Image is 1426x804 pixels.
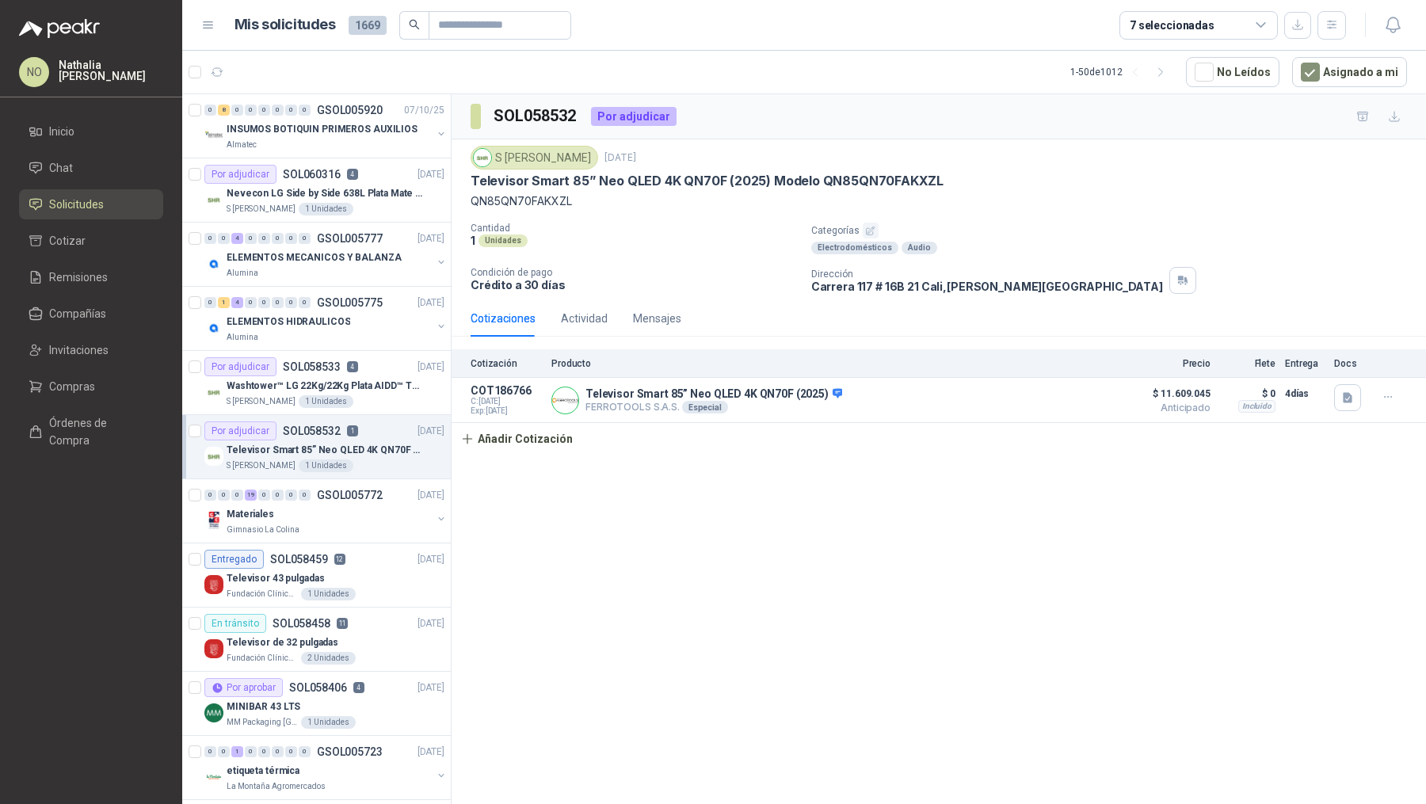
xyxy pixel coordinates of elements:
p: FERROTOOLS S.A.S. [585,401,842,413]
p: 4 días [1285,384,1325,403]
img: Company Logo [474,149,491,166]
p: Fundación Clínica Shaio [227,588,298,600]
p: Almatec [227,139,257,151]
img: Company Logo [204,447,223,466]
p: GSOL005723 [317,746,383,757]
span: Inicio [49,123,74,140]
p: SOL058532 [283,425,341,436]
div: 0 [204,105,216,116]
span: Solicitudes [49,196,104,213]
p: 4 [353,682,364,693]
div: 1 Unidades [299,395,353,408]
p: QN85QN70FAKXZL [471,192,1407,210]
div: 0 [299,746,311,757]
div: 1 Unidades [301,716,356,729]
p: GSOL005775 [317,297,383,308]
a: Chat [19,153,163,183]
p: SOL060316 [283,169,341,180]
p: Televisor 43 pulgadas [227,571,324,586]
p: INSUMOS BOTIQUIN PRIMEROS AUXILIOS [227,122,418,137]
a: 0 0 4 0 0 0 0 0 GSOL005777[DATE] Company LogoELEMENTOS MECANICOS Y BALANZAAlumina [204,229,448,280]
span: Compras [49,378,95,395]
p: COT186766 [471,384,542,397]
p: Carrera 117 # 16B 21 Cali , [PERSON_NAME][GEOGRAPHIC_DATA] [811,280,1163,293]
p: Televisor Smart 85” Neo QLED 4K QN70F (2025) Modelo QN85QN70FAKXZL [471,173,944,189]
div: 0 [272,490,284,501]
h3: SOL058532 [494,104,578,128]
p: [DATE] [418,360,444,375]
img: Company Logo [204,511,223,530]
p: Televisor Smart 85” Neo QLED 4K QN70F (2025) [585,387,842,402]
p: Categorías [811,223,1420,238]
a: 0 1 4 0 0 0 0 0 GSOL005775[DATE] Company LogoELEMENTOS HIDRAULICOSAlumina [204,293,448,344]
div: Incluido [1238,400,1275,413]
h1: Mis solicitudes [234,13,336,36]
div: 0 [245,233,257,244]
span: Remisiones [49,269,108,286]
p: [DATE] [418,745,444,760]
div: S [PERSON_NAME] [471,146,598,170]
div: Por adjudicar [591,107,677,126]
div: Actividad [561,310,608,327]
p: ELEMENTOS HIDRAULICOS [227,314,350,330]
div: 0 [272,746,284,757]
p: [DATE] [418,424,444,439]
div: 0 [299,105,311,116]
img: Company Logo [204,575,223,594]
div: 0 [231,490,243,501]
div: 19 [245,490,257,501]
div: 0 [285,297,297,308]
p: Washtower™ LG 22Kg/22Kg Plata AIDD™ ThinQ™ Steam™ WK22VS6P [227,379,424,394]
div: 0 [245,105,257,116]
div: 0 [204,233,216,244]
div: 0 [299,490,311,501]
a: Compañías [19,299,163,329]
p: Cantidad [471,223,799,234]
a: Solicitudes [19,189,163,219]
p: [DATE] [418,295,444,311]
div: 0 [258,746,270,757]
div: Mensajes [633,310,681,327]
div: 0 [258,233,270,244]
div: 0 [204,746,216,757]
p: S [PERSON_NAME] [227,459,295,472]
div: 1 [231,746,243,757]
img: Company Logo [204,126,223,145]
div: 0 [299,233,311,244]
p: S [PERSON_NAME] [227,203,295,215]
p: 12 [334,554,345,565]
div: 1 Unidades [301,588,356,600]
p: [DATE] [418,231,444,246]
p: etiqueta térmica [227,764,299,779]
span: C: [DATE] [471,397,542,406]
p: $ 0 [1220,384,1275,403]
img: Company Logo [204,383,223,402]
img: Company Logo [204,768,223,787]
p: Precio [1131,358,1211,369]
img: Company Logo [204,190,223,209]
p: GSOL005920 [317,105,383,116]
div: Entregado [204,550,264,569]
p: SOL058533 [283,361,341,372]
div: 0 [258,297,270,308]
div: 2 Unidades [301,652,356,665]
p: ELEMENTOS MECANICOS Y BALANZA [227,250,402,265]
a: Inicio [19,116,163,147]
div: Unidades [479,234,528,247]
p: Materiales [227,507,274,522]
p: [DATE] [604,151,636,166]
p: Cotización [471,358,542,369]
p: La Montaña Agromercados [227,780,326,793]
button: Añadir Cotización [452,423,581,455]
div: 0 [218,746,230,757]
span: Chat [49,159,73,177]
div: 0 [285,746,297,757]
p: Televisor Smart 85” Neo QLED 4K QN70F (2025) Modelo QN85QN70FAKXZL [227,443,424,458]
div: 0 [272,297,284,308]
div: 0 [285,490,297,501]
p: 4 [347,169,358,180]
p: Nevecon LG Side by Side 638L Plata Mate Disp. de agua/hielo MOD GS66SPY [227,186,424,201]
p: Condición de pago [471,267,799,278]
p: [DATE] [418,488,444,503]
img: Company Logo [552,387,578,413]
